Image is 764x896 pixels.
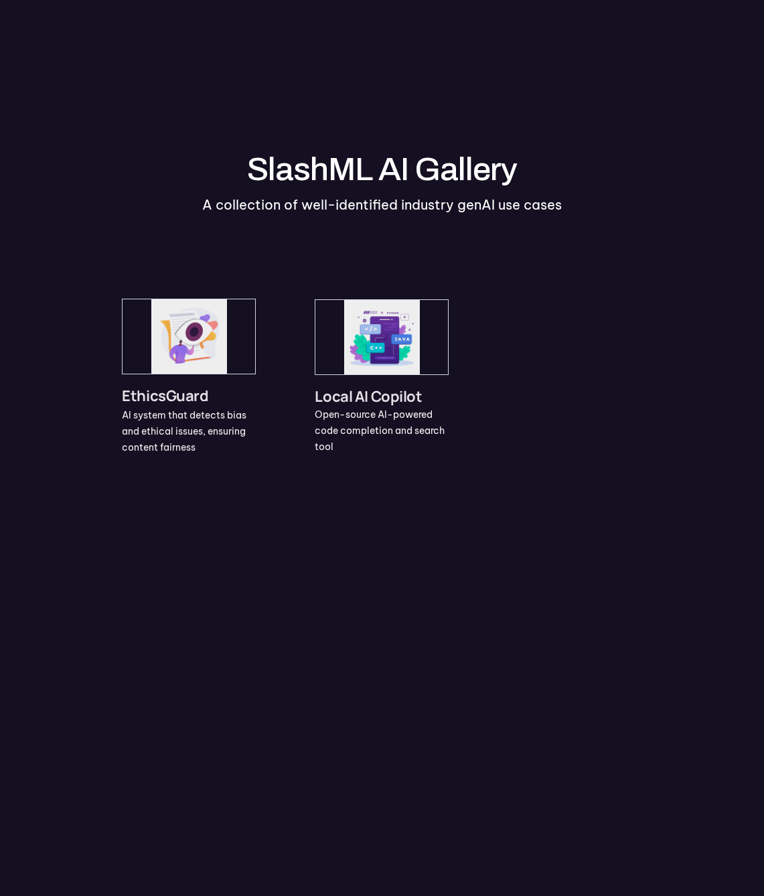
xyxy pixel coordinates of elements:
[247,149,517,189] h1: SlashML AI Gallery
[315,406,449,455] p: Open-source AI-powered code completion and search tool
[315,388,449,404] h4: Local AI Copilot
[122,407,256,455] p: AI system that detects bias and ethical issues, ensuring content fairness
[122,388,256,404] h4: EthicsGuard
[307,299,456,455] a: Local AI CopilotOpen-source AI-powered code completion and search tool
